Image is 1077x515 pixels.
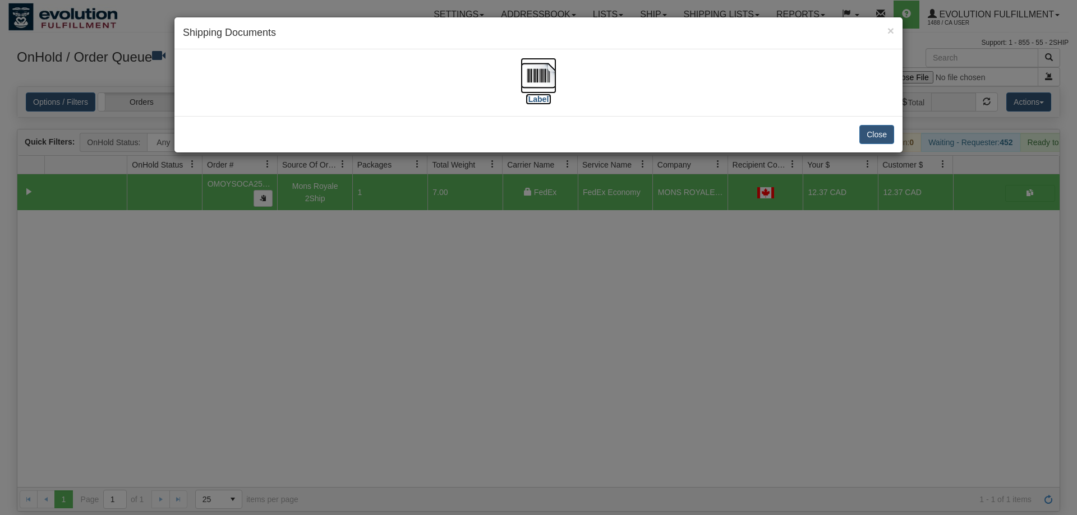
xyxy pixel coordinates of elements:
[521,70,556,103] a: [Label]
[183,26,894,40] h4: Shipping Documents
[859,125,894,144] button: Close
[887,25,894,36] button: Close
[521,58,556,94] img: barcode.jpg
[887,24,894,37] span: ×
[526,94,551,105] label: [Label]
